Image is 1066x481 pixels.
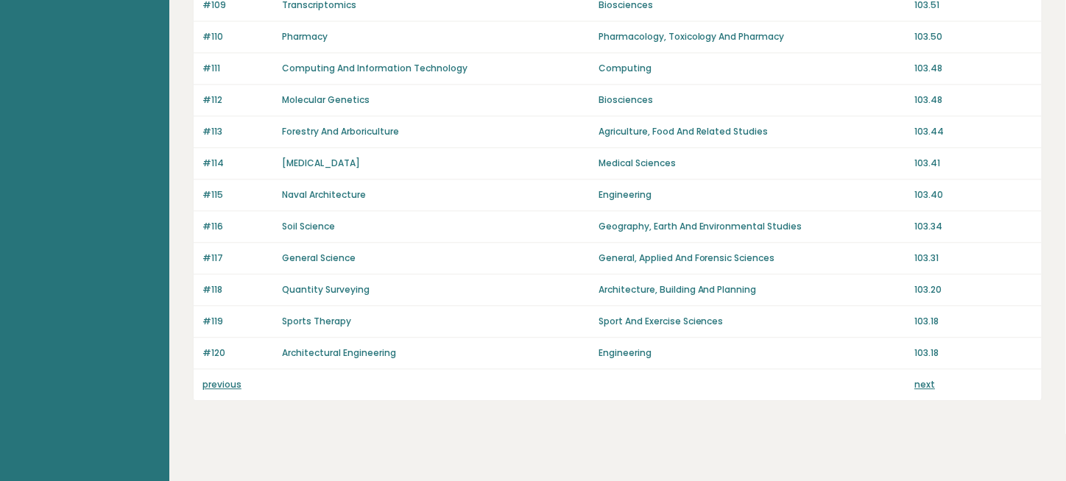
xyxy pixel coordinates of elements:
p: #113 [202,125,273,138]
p: 103.18 [914,315,1033,328]
p: Engineering [599,346,906,360]
p: Computing [599,62,906,75]
p: Medical Sciences [599,157,906,170]
a: Molecular Genetics [282,93,370,106]
a: Soil Science [282,220,335,232]
a: Architectural Engineering [282,346,396,359]
a: [MEDICAL_DATA] [282,157,360,169]
a: General Science [282,252,356,264]
p: 103.20 [914,283,1033,296]
p: Agriculture, Food And Related Studies [599,125,906,138]
p: #110 [202,30,273,43]
p: General, Applied And Forensic Sciences [599,252,906,265]
p: #116 [202,220,273,233]
p: #117 [202,252,273,265]
p: Engineering [599,188,906,202]
p: 103.44 [914,125,1033,138]
a: Forestry And Arboriculture [282,125,399,138]
p: 103.18 [914,346,1033,360]
a: next [914,378,935,391]
p: 103.31 [914,252,1033,265]
p: #112 [202,93,273,107]
p: 103.48 [914,93,1033,107]
a: previous [202,378,241,391]
p: 103.41 [914,157,1033,170]
p: 103.34 [914,220,1033,233]
p: #115 [202,188,273,202]
a: Naval Architecture [282,188,366,201]
p: #120 [202,346,273,360]
p: Geography, Earth And Environmental Studies [599,220,906,233]
a: Sports Therapy [282,315,351,327]
a: Quantity Surveying [282,283,370,296]
p: Sport And Exercise Sciences [599,315,906,328]
p: #119 [202,315,273,328]
p: 103.48 [914,62,1033,75]
p: Pharmacology, Toxicology And Pharmacy [599,30,906,43]
p: #114 [202,157,273,170]
a: Pharmacy [282,30,328,43]
a: Computing And Information Technology [282,62,467,74]
p: 103.50 [914,30,1033,43]
p: Biosciences [599,93,906,107]
p: #111 [202,62,273,75]
p: Architecture, Building And Planning [599,283,906,296]
p: #118 [202,283,273,296]
p: 103.40 [914,188,1033,202]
